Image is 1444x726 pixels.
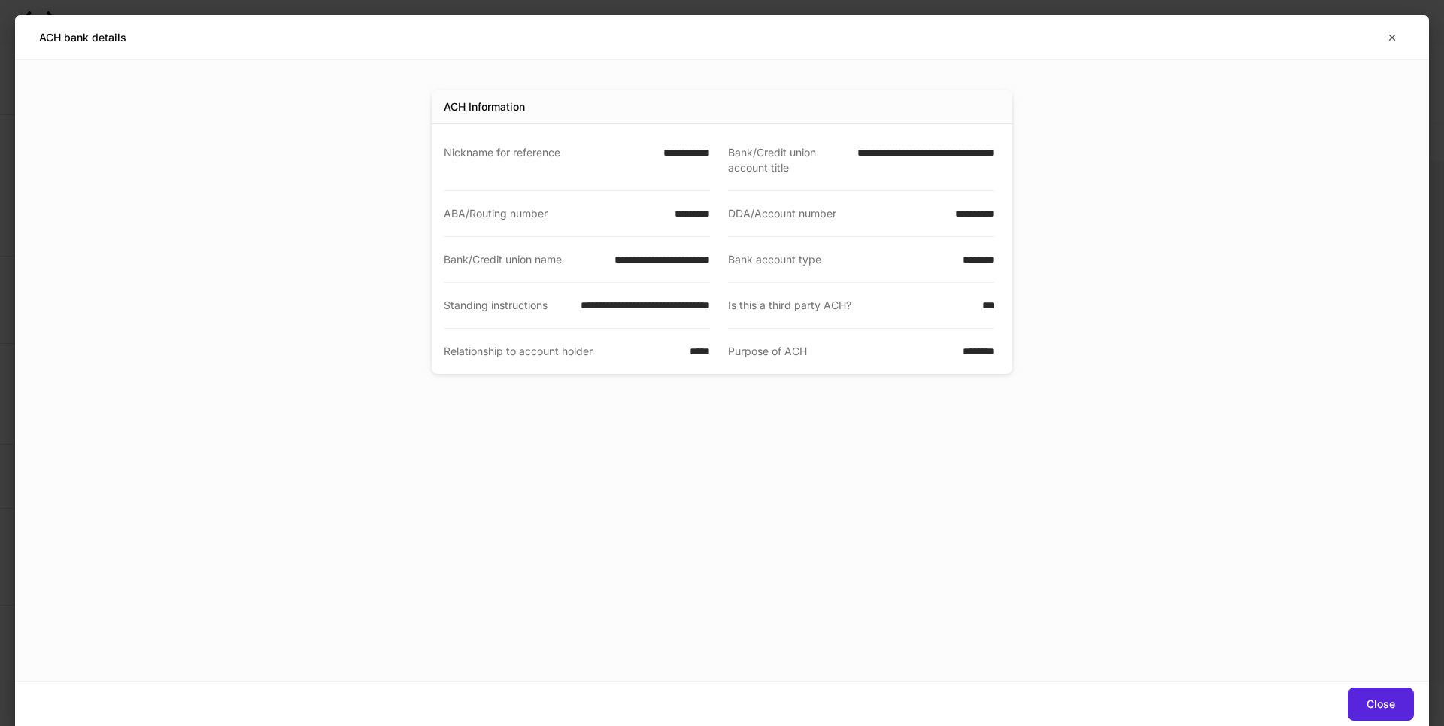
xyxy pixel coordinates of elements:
div: Is this a third party ACH? [728,298,973,313]
div: DDA/Account number [728,206,946,221]
div: Nickname for reference [444,145,654,175]
h5: ACH bank details [39,30,126,45]
div: Purpose of ACH [728,344,954,359]
div: Bank/Credit union account title [728,145,848,175]
div: ABA/Routing number [444,206,666,221]
div: Bank/Credit union name [444,252,605,267]
div: Close [1367,699,1395,709]
div: Bank account type [728,252,954,267]
div: ACH Information [444,99,525,114]
div: Relationship to account holder [444,344,681,359]
button: Close [1348,688,1414,721]
div: Standing instructions [444,298,572,313]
